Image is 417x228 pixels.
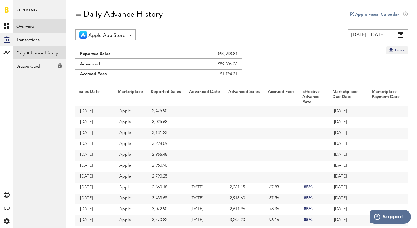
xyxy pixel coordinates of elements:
td: [DATE] [329,194,369,204]
td: 78.36 [265,204,299,215]
td: [DATE] [329,128,369,139]
td: Apple [115,194,148,204]
td: [DATE] [329,150,369,161]
td: [DATE] [329,161,369,172]
td: 2,261.15 [225,183,265,194]
th: Marketplace Payment Date [369,88,408,106]
td: [DATE] [75,215,115,226]
td: 3,025.68 [148,117,186,128]
td: 87.56 [265,194,299,204]
th: Marketplace Due Date [329,88,369,106]
td: Apple [115,106,148,117]
th: Advanced Date [186,88,225,106]
td: 2,611.96 [225,204,265,215]
img: Export [388,47,394,53]
td: 3,770.82 [148,215,186,226]
span: Funding [16,7,37,19]
td: 85% [299,215,329,226]
a: Transactions [13,33,66,46]
td: [DATE] [329,106,369,117]
th: Accrued Fees [265,88,299,106]
td: [DATE] [329,183,369,194]
td: [DATE] [329,117,369,128]
td: $1,794.21 [172,70,242,82]
th: Marketplace [115,88,148,106]
td: [DATE] [75,139,115,150]
td: [DATE] [75,204,115,215]
th: Reported Sales [148,88,186,106]
td: 96.16 [265,215,299,226]
th: Sales Date [75,88,115,106]
td: Accrued Fees [75,70,172,82]
img: 21.png [79,31,87,39]
td: [DATE] [186,215,225,226]
td: 2,475.90 [148,106,186,117]
td: 2,918.60 [225,194,265,204]
span: Apple App Store [88,31,126,41]
td: 2,790.25 [148,172,186,183]
td: Apple [115,161,148,172]
th: Effective Advance Rate [299,88,329,106]
td: Apple [115,117,148,128]
td: Apple [115,215,148,226]
td: Apple [115,183,148,194]
td: 3,433.65 [148,194,186,204]
td: 67.83 [265,183,299,194]
td: Apple [115,204,148,215]
td: 2,660.18 [148,183,186,194]
td: [DATE] [329,139,369,150]
td: 85% [299,204,329,215]
td: [DATE] [75,106,115,117]
td: [DATE] [75,117,115,128]
td: Apple [115,128,148,139]
td: 3,205.20 [225,215,265,226]
td: [DATE] [186,204,225,215]
div: Braavo Card [13,59,66,70]
a: Daily Advance History [13,46,66,59]
td: Apple [115,150,148,161]
div: Daily Advance History [83,9,163,19]
td: Apple [115,139,148,150]
td: 85% [299,194,329,204]
td: $90,938.84 [172,46,242,59]
td: [DATE] [75,150,115,161]
td: [DATE] [75,172,115,183]
td: Apple [115,172,148,183]
td: 3,131.23 [148,128,186,139]
td: [DATE] [75,128,115,139]
td: 85% [299,183,329,194]
td: Reported Sales [75,46,172,59]
td: [DATE] [75,183,115,194]
td: [DATE] [75,161,115,172]
td: [DATE] [329,172,369,183]
a: Apple Fiscal Calendar [355,12,399,17]
th: Advanced Sales [225,88,265,106]
td: [DATE] [329,215,369,226]
td: Advanced [75,59,172,70]
td: 2,966.48 [148,150,186,161]
td: $59,806.26 [172,59,242,70]
button: Export [386,46,408,54]
td: 3,228.09 [148,139,186,150]
a: Overview [13,19,66,33]
td: [DATE] [186,183,225,194]
td: [DATE] [75,194,115,204]
iframe: Opens a widget where you can find more information [370,210,411,225]
td: [DATE] [186,194,225,204]
td: [DATE] [329,204,369,215]
td: 3,072.90 [148,204,186,215]
td: 2,960.90 [148,161,186,172]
